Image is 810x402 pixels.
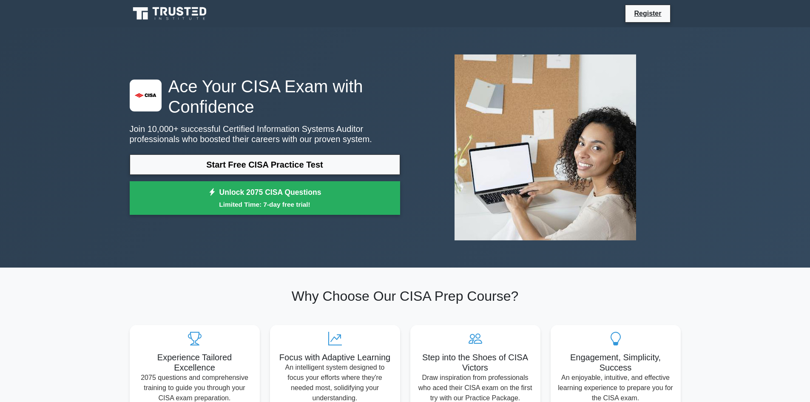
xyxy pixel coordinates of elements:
[140,200,389,209] small: Limited Time: 7-day free trial!
[130,76,400,117] h1: Ace Your CISA Exam with Confidence
[417,352,534,373] h5: Step into the Shoes of CISA Victors
[277,352,393,362] h5: Focus with Adaptive Learning
[629,8,666,19] a: Register
[130,181,400,215] a: Unlock 2075 CISA QuestionsLimited Time: 7-day free trial!
[130,288,681,304] h2: Why Choose Our CISA Prep Course?
[130,124,400,144] p: Join 10,000+ successful Certified Information Systems Auditor professionals who boosted their car...
[557,352,674,373] h5: Engagement, Simplicity, Success
[130,154,400,175] a: Start Free CISA Practice Test
[136,352,253,373] h5: Experience Tailored Excellence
